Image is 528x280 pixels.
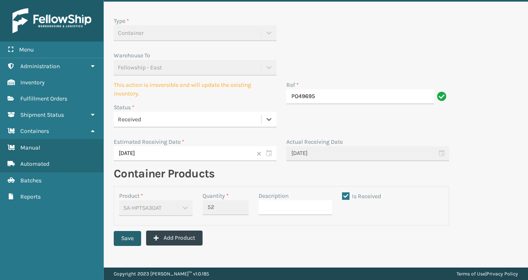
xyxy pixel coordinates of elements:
label: Product [119,192,143,199]
a: Terms of Use [457,271,485,277]
span: Received [118,115,141,124]
label: Ref [286,81,299,89]
label: Estimated Receiving Date [114,138,184,145]
span: Batches [20,177,42,184]
span: Fulfillment Orders [20,95,67,102]
p: Copyright 2023 [PERSON_NAME]™ v 1.0.185 [114,268,209,280]
h2: Container Products [114,166,449,181]
img: logo [12,8,91,33]
label: Actual Receiving Date [286,138,343,145]
p: This action is irreversible and will update the existing inventory. [114,81,276,98]
label: Is Received [342,193,381,200]
label: Quantity [203,192,229,200]
span: Reports [20,193,41,200]
span: Automated [20,160,49,167]
button: Add Product [146,231,203,246]
button: Save [114,231,141,246]
span: Shipment Status [20,111,64,118]
label: Warehouse To [114,52,150,59]
span: Administration [20,63,60,70]
label: Status [114,104,134,111]
input: MM/DD/YYYY [286,146,449,161]
a: Privacy Policy [486,271,518,277]
span: Manual [20,144,40,151]
input: MM/DD/YYYY [114,146,276,161]
label: Type [114,17,129,25]
span: Inventory [20,79,45,86]
div: | [457,268,518,280]
span: Containers [20,128,49,135]
label: Description [259,192,288,200]
span: Menu [19,46,34,53]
